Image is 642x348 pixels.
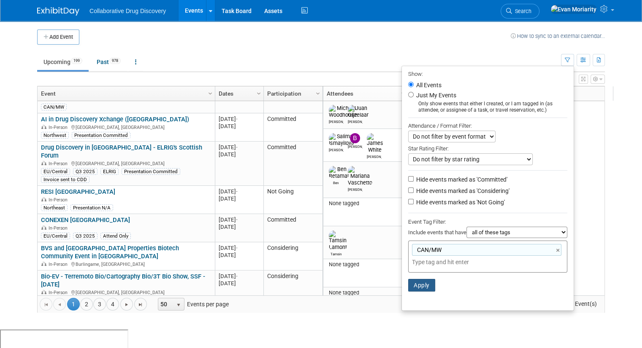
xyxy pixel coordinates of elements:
[236,273,238,279] span: -
[37,29,79,45] button: Add Event
[236,116,238,122] span: -
[100,233,131,239] div: Attend Only
[512,8,531,14] span: Search
[41,144,202,159] a: Drug Discovery in [GEOGRAPHIC_DATA] - ELRIG's Scottish Forum
[329,105,357,118] img: Michael Woodhouse
[348,143,363,149] div: Brittany Goldston
[41,115,189,123] a: AI in Drug Discovery Xchange ([GEOGRAPHIC_DATA])
[219,273,260,280] div: [DATE]
[40,298,52,311] a: Go to the first page
[408,227,567,241] div: Include events that have
[263,214,322,242] td: Committed
[37,54,89,70] a: Upcoming199
[408,121,567,131] div: Attendance / Format Filter:
[263,113,322,142] td: Committed
[408,142,567,153] div: Star Rating Filter:
[314,86,323,99] a: Column Settings
[414,82,442,88] label: All Events
[49,225,70,231] span: In-Person
[511,33,605,39] a: How to sync to an external calendar...
[41,262,46,266] img: In-Person Event
[348,105,368,118] img: Juan Gijzelaar
[329,147,344,152] div: Salima Ismayilova
[267,86,317,101] a: Participation
[263,242,322,270] td: Considering
[41,168,70,175] div: EU/Central
[206,86,215,99] a: Column Settings
[329,230,347,251] img: Tamsin Lamont
[327,289,405,296] div: None tagged
[367,133,383,153] img: James White
[329,133,354,147] img: Salima Ismayilova
[71,58,82,64] span: 199
[49,125,70,130] span: In-Person
[41,161,46,165] img: In-Person Event
[41,290,46,294] img: In-Person Event
[41,204,68,211] div: Northeast
[400,90,406,97] span: Column Settings
[41,244,179,260] a: BVS and [GEOGRAPHIC_DATA] Properties Biotech Community Event in [GEOGRAPHIC_DATA]
[327,261,405,268] div: None tagged
[37,7,79,16] img: ExhibitDay
[137,301,144,308] span: Go to the last page
[43,301,49,308] span: Go to the first page
[89,8,166,14] span: Collaborative Drug Discovery
[236,217,238,223] span: -
[41,86,209,101] a: Event
[408,217,567,227] div: Event Tag Filter:
[41,176,89,183] div: Invoice sent to CDD
[219,188,260,195] div: [DATE]
[348,166,372,186] img: Mariana Vaschetto
[207,90,214,97] span: Column Settings
[408,279,435,292] button: Apply
[414,175,507,184] label: Hide events marked as 'Committed'
[56,301,63,308] span: Go to the previous page
[236,188,238,195] span: -
[41,260,211,268] div: Burlingame, [GEOGRAPHIC_DATA]
[219,123,260,130] div: [DATE]
[158,298,173,310] span: 50
[263,270,322,299] td: Considering
[73,168,98,175] div: Q3 2025
[41,132,69,139] div: Northwest
[41,233,70,239] div: EU/Central
[41,225,46,230] img: In-Person Event
[219,151,260,158] div: [DATE]
[41,273,205,288] a: Bio-EV - Terremoto Bio/Cartography Bio/3T Bio Show, SSF - [DATE]
[41,125,46,129] img: In-Person Event
[100,168,119,175] div: ELRIG
[219,223,260,230] div: [DATE]
[67,298,80,311] span: 1
[414,198,505,206] label: Hide events marked as 'Not Going'
[93,298,106,311] a: 3
[49,290,70,295] span: In-Person
[501,4,539,19] a: Search
[80,298,93,311] a: 2
[348,118,363,124] div: Juan Gijzelaar
[175,302,182,308] span: select
[49,197,70,203] span: In-Person
[348,186,363,192] div: Mariana Vaschetto
[41,160,211,167] div: [GEOGRAPHIC_DATA], [GEOGRAPHIC_DATA]
[408,101,567,113] div: Only show events that either I created, or I am tagged in (as attendee, or assignee of a task, or...
[41,197,46,201] img: In-Person Event
[106,298,119,311] a: 4
[350,133,360,143] img: Brittany Goldston
[219,144,260,151] div: [DATE]
[399,86,408,99] a: Column Settings
[219,216,260,223] div: [DATE]
[219,280,260,287] div: [DATE]
[219,244,260,252] div: [DATE]
[123,301,130,308] span: Go to the next page
[255,86,264,99] a: Column Settings
[414,91,456,99] label: Just My Events
[367,153,382,159] div: James White
[263,142,322,186] td: Committed
[72,132,130,139] div: Presentation Committed
[255,90,262,97] span: Column Settings
[314,90,321,97] span: Column Settings
[414,187,509,195] label: Hide events marked as 'Considering'
[236,245,238,251] span: -
[329,251,344,256] div: Tamsin Lamont
[41,188,115,195] a: RESI [GEOGRAPHIC_DATA]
